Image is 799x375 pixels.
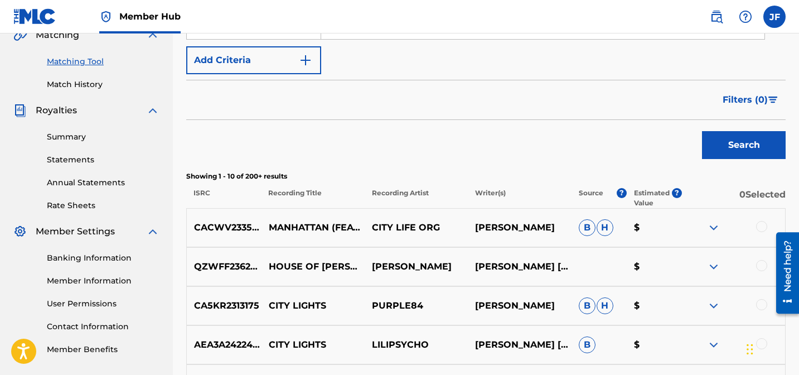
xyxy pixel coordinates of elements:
span: H [597,219,613,236]
p: Showing 1 - 10 of 200+ results [186,171,786,181]
span: B [579,336,595,353]
span: Royalties [36,104,77,117]
p: Estimated Value [634,188,672,208]
p: ISRC [186,188,261,208]
img: expand [707,299,720,312]
p: AEA3A2422460 [187,338,262,352]
span: ? [672,188,682,198]
a: Annual Statements [47,177,159,189]
a: Member Benefits [47,344,159,355]
p: [PERSON_NAME] [468,299,571,312]
p: $ [627,338,682,352]
p: QZWFF2362628 [187,260,262,273]
div: User Menu [763,6,786,28]
a: Banking Information [47,252,159,264]
p: [PERSON_NAME] [PERSON_NAME] [468,338,571,352]
p: [PERSON_NAME] [468,221,571,234]
p: [PERSON_NAME] [PERSON_NAME] [468,260,571,273]
p: Recording Artist [364,188,468,208]
a: Matching Tool [47,56,159,68]
p: MANHATTAN (FEAT. [PERSON_NAME]) [262,221,365,234]
img: expand [146,104,159,117]
iframe: Resource Center [768,228,799,318]
p: CITY LIFE ORG [365,221,468,234]
p: CITY LIGHTS [262,338,365,352]
p: [PERSON_NAME] [365,260,468,273]
p: Recording Title [261,188,365,208]
p: LILIPSYCHO [365,338,468,352]
p: PURPLE84 [365,299,468,312]
img: Matching [13,28,27,42]
button: Filters (0) [716,86,786,114]
p: 0 Selected [682,188,786,208]
img: expand [146,28,159,42]
button: Add Criteria [186,46,321,74]
img: expand [707,260,720,273]
a: Public Search [705,6,728,28]
a: Contact Information [47,321,159,333]
p: Writer(s) [468,188,572,208]
a: Summary [47,131,159,143]
span: Matching [36,28,79,42]
span: B [579,219,595,236]
p: CACWV2335853 [187,221,262,234]
span: ? [617,188,627,198]
iframe: Chat Widget [743,321,799,375]
p: $ [627,260,682,273]
div: Drag [747,333,753,366]
p: CITY LIGHTS [262,299,365,312]
p: $ [627,299,682,312]
span: Member Hub [119,10,181,23]
img: Member Settings [13,225,27,238]
img: MLC Logo [13,8,56,25]
span: Filters ( 0 ) [723,93,768,107]
a: Rate Sheets [47,200,159,211]
img: Royalties [13,104,27,117]
img: expand [707,221,720,234]
img: search [710,10,723,23]
a: Member Information [47,275,159,287]
img: help [739,10,752,23]
a: Match History [47,79,159,90]
img: Top Rightsholder [99,10,113,23]
a: Statements [47,154,159,166]
p: $ [627,221,682,234]
span: B [579,297,595,314]
span: H [597,297,613,314]
img: expand [707,338,720,352]
span: Member Settings [36,225,115,238]
img: expand [146,225,159,238]
p: CA5KR2313175 [187,299,262,312]
button: Search [702,131,786,159]
img: filter [768,97,778,103]
a: User Permissions [47,298,159,310]
p: Source [579,188,603,208]
div: Help [734,6,757,28]
p: HOUSE OF [PERSON_NAME] [262,260,365,273]
img: 9d2ae6d4665cec9f34b9.svg [299,54,312,67]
